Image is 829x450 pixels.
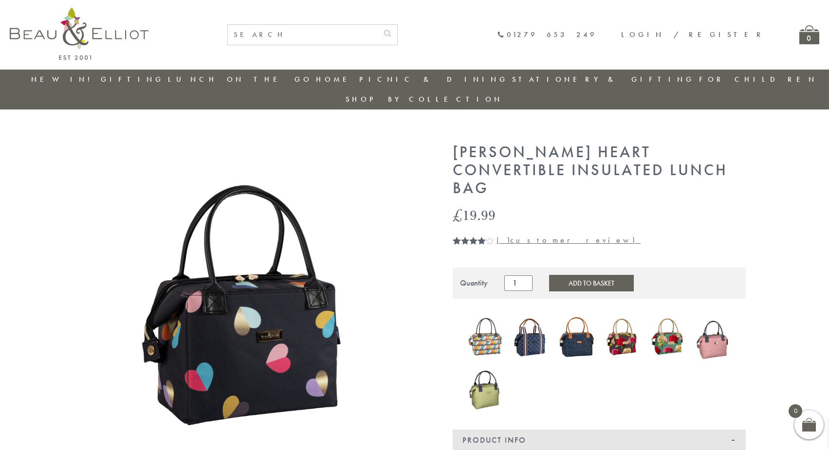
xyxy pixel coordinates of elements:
[513,315,549,359] img: Monogram Midnight Convertible Lunch Bag
[649,313,685,363] a: Sarah Kelleher convertible lunch bag teal
[497,235,641,245] a: (1customer review)
[460,279,488,288] div: Quantity
[467,314,503,362] a: Carnaby eclipse convertible lunch bag
[497,31,597,39] a: 01279 653 249
[604,315,640,359] img: Sarah Kelleher Lunch Bag Dark Stone
[512,74,695,84] a: Stationery & Gifting
[453,236,457,256] span: 1
[799,25,819,44] a: 0
[346,94,503,104] a: Shop by collection
[699,74,817,84] a: For Children
[558,313,594,361] img: Navy Broken-hearted Convertible Insulated Lunch Bag
[228,25,378,45] input: SEARCH
[504,275,533,291] input: Product quantity
[549,275,634,291] button: Add to Basket
[316,74,355,84] a: Home
[31,74,96,84] a: New in!
[453,236,486,295] span: Rated out of 5 based on customer rating
[453,205,462,225] span: £
[649,313,685,361] img: Sarah Kelleher convertible lunch bag teal
[359,74,508,84] a: Picnic & Dining
[695,313,731,363] a: Oxford quilted lunch bag mallow
[453,144,746,197] h1: [PERSON_NAME] Heart Convertible Insulated Lunch Bag
[789,404,802,418] span: 0
[168,74,312,84] a: Lunch On The Go
[10,7,148,60] img: logo
[453,205,496,225] bdi: 19.99
[558,313,594,363] a: Navy Broken-hearted Convertible Insulated Lunch Bag
[101,74,164,84] a: Gifting
[506,235,510,245] span: 1
[467,363,503,415] a: Oxford quilted lunch bag pistachio
[621,30,765,39] a: Login / Register
[467,314,503,360] img: Carnaby eclipse convertible lunch bag
[604,315,640,361] a: Sarah Kelleher Lunch Bag Dark Stone
[513,315,549,361] a: Monogram Midnight Convertible Lunch Bag
[695,313,731,361] img: Oxford quilted lunch bag mallow
[453,236,495,244] div: Rated 4.00 out of 5
[467,363,503,413] img: Oxford quilted lunch bag pistachio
